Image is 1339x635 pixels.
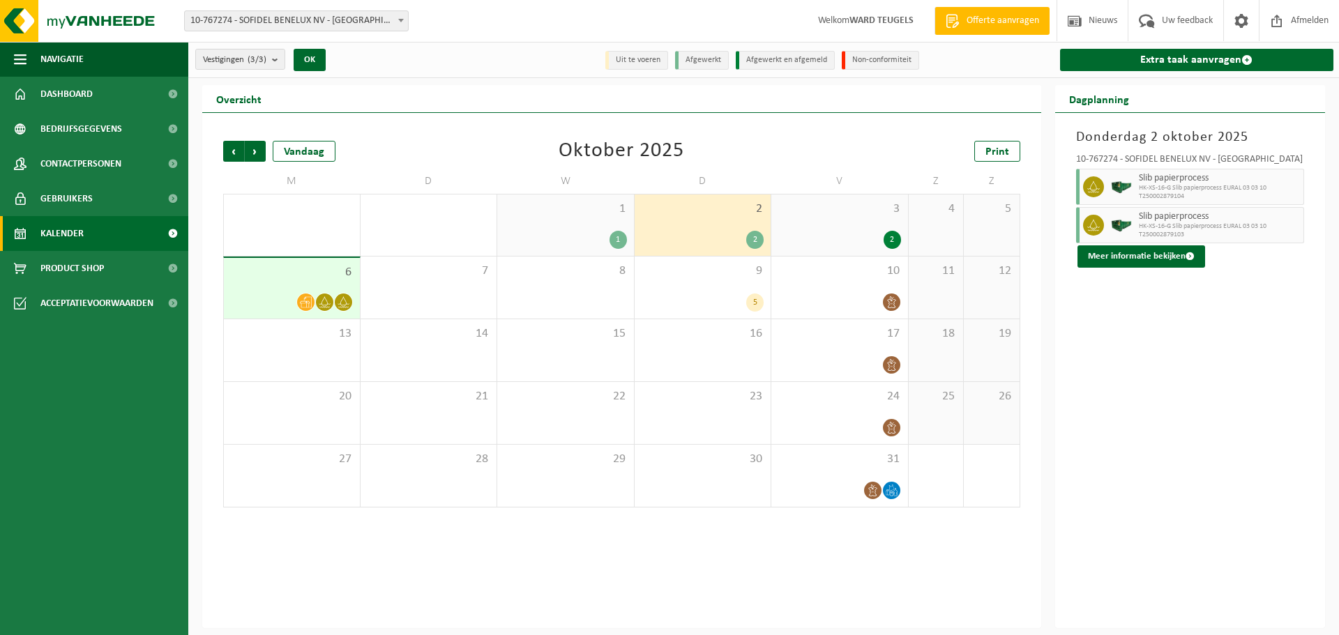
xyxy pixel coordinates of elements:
[971,326,1012,342] span: 19
[231,326,353,342] span: 13
[223,169,361,194] td: M
[184,10,409,31] span: 10-767274 - SOFIDEL BENELUX NV - DUFFEL
[245,141,266,162] span: Volgende
[778,263,901,279] span: 10
[1055,85,1143,112] h2: Dagplanning
[971,389,1012,404] span: 26
[642,201,764,217] span: 2
[746,293,764,312] div: 5
[248,55,266,64] count: (3/3)
[935,7,1050,35] a: Offerte aanvragen
[504,263,627,279] span: 8
[294,49,326,71] button: OK
[610,231,627,249] div: 1
[771,169,909,194] td: V
[40,42,84,77] span: Navigatie
[361,169,498,194] td: D
[504,201,627,217] span: 1
[223,141,244,162] span: Vorige
[675,51,729,70] li: Afgewerkt
[778,326,901,342] span: 17
[916,263,957,279] span: 11
[1139,192,1301,201] span: T250002879104
[964,169,1020,194] td: Z
[1139,231,1301,239] span: T250002879103
[203,49,266,70] span: Vestigingen
[842,51,919,70] li: Non-conformiteit
[504,389,627,404] span: 22
[1111,176,1132,197] img: HK-XS-16-GN-00
[849,15,914,26] strong: WARD TEUGELS
[605,51,668,70] li: Uit te voeren
[231,389,353,404] span: 20
[1111,215,1132,236] img: HK-XS-16-GN-00
[185,11,408,31] span: 10-767274 - SOFIDEL BENELUX NV - DUFFEL
[778,201,901,217] span: 3
[231,265,353,280] span: 6
[368,263,490,279] span: 7
[635,169,772,194] td: D
[642,389,764,404] span: 23
[1076,155,1305,169] div: 10-767274 - SOFIDEL BENELUX NV - [GEOGRAPHIC_DATA]
[40,216,84,251] span: Kalender
[916,201,957,217] span: 4
[504,326,627,342] span: 15
[497,169,635,194] td: W
[1077,245,1205,268] button: Meer informatie bekijken
[504,452,627,467] span: 29
[40,146,121,181] span: Contactpersonen
[40,77,93,112] span: Dashboard
[1060,49,1334,71] a: Extra taak aanvragen
[202,85,275,112] h2: Overzicht
[909,169,964,194] td: Z
[1076,127,1305,148] h3: Donderdag 2 oktober 2025
[884,231,901,249] div: 2
[642,326,764,342] span: 16
[642,263,764,279] span: 9
[778,452,901,467] span: 31
[971,263,1012,279] span: 12
[971,201,1012,217] span: 5
[1139,184,1301,192] span: HK-XS-16-G Slib papierprocess EURAL 03 03 10
[963,14,1043,28] span: Offerte aanvragen
[1139,173,1301,184] span: Slib papierprocess
[916,326,957,342] span: 18
[40,112,122,146] span: Bedrijfsgegevens
[231,452,353,467] span: 27
[195,49,285,70] button: Vestigingen(3/3)
[40,251,104,286] span: Product Shop
[642,452,764,467] span: 30
[778,389,901,404] span: 24
[916,389,957,404] span: 25
[368,326,490,342] span: 14
[1139,222,1301,231] span: HK-XS-16-G Slib papierprocess EURAL 03 03 10
[559,141,684,162] div: Oktober 2025
[1139,211,1301,222] span: Slib papierprocess
[273,141,335,162] div: Vandaag
[40,181,93,216] span: Gebruikers
[736,51,835,70] li: Afgewerkt en afgemeld
[974,141,1020,162] a: Print
[368,452,490,467] span: 28
[985,146,1009,158] span: Print
[368,389,490,404] span: 21
[746,231,764,249] div: 2
[40,286,153,321] span: Acceptatievoorwaarden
